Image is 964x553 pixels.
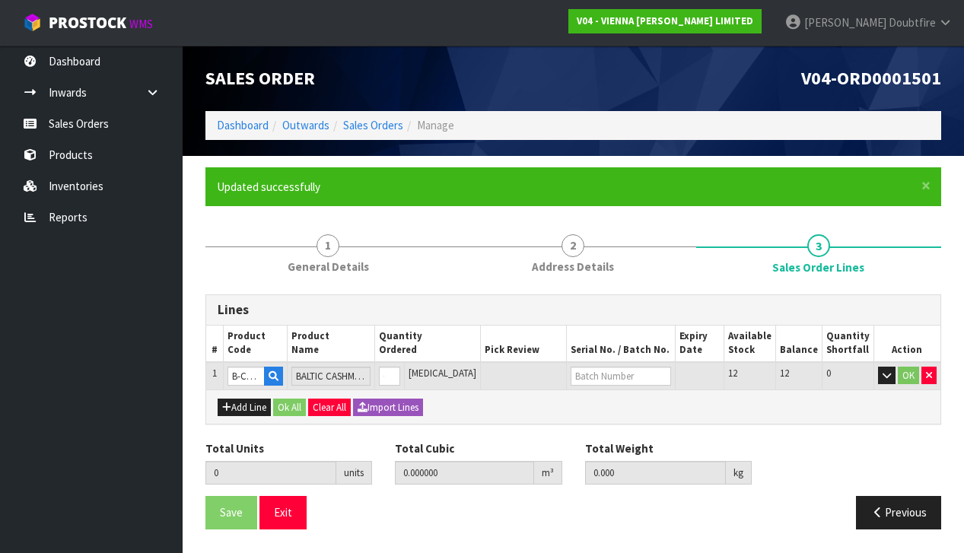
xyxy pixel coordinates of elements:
th: Product Code [223,326,287,362]
th: Quantity Shortfall [822,326,873,362]
a: Dashboard [217,118,269,132]
span: General Details [288,259,369,275]
th: Quantity Ordered [374,326,480,362]
th: Balance [775,326,822,362]
th: # [206,326,223,362]
div: units [336,461,372,485]
a: Sales Orders [343,118,403,132]
input: Qty Ordered [379,367,400,386]
button: OK [898,367,919,385]
input: Total Cubic [395,461,533,485]
button: Ok All [273,399,306,417]
span: V04-ORD0001501 [801,66,941,90]
span: Sales Order Lines [205,283,941,541]
a: Outwards [282,118,329,132]
small: WMS [129,17,153,31]
input: Batch Number [571,367,671,386]
span: Doubtfire [889,15,936,30]
input: Total Units [205,461,336,485]
button: Add Line [218,399,271,417]
input: Total Weight [585,461,726,485]
span: × [921,175,931,196]
span: 1 [212,367,217,380]
div: m³ [534,461,562,485]
span: 0 [826,367,831,380]
input: Code [227,367,265,386]
label: Total Units [205,440,264,456]
span: [MEDICAL_DATA] [409,367,476,380]
input: Name [291,367,371,386]
th: Serial No. / Batch No. [566,326,675,362]
th: Product Name [287,326,374,362]
strong: V04 - VIENNA [PERSON_NAME] LIMITED [577,14,753,27]
th: Pick Review [481,326,567,362]
span: ProStock [49,13,126,33]
div: kg [726,461,752,485]
button: Previous [856,496,941,529]
label: Total Weight [585,440,654,456]
span: Sales Order Lines [772,259,864,275]
span: 3 [807,234,830,257]
button: Exit [259,496,307,529]
th: Action [873,326,940,362]
span: 1 [317,234,339,257]
button: Save [205,496,257,529]
label: Total Cubic [395,440,454,456]
h3: Lines [218,303,929,317]
span: Address Details [532,259,614,275]
span: Sales Order [205,66,315,90]
span: 12 [780,367,789,380]
button: Import Lines [353,399,423,417]
th: Available Stock [724,326,775,362]
th: Expiry Date [676,326,724,362]
span: 12 [728,367,737,380]
span: 2 [562,234,584,257]
button: Clear All [308,399,351,417]
span: [PERSON_NAME] [804,15,886,30]
span: Manage [417,118,454,132]
span: Save [220,505,243,520]
img: cube-alt.png [23,13,42,32]
span: Updated successfully [217,180,320,194]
